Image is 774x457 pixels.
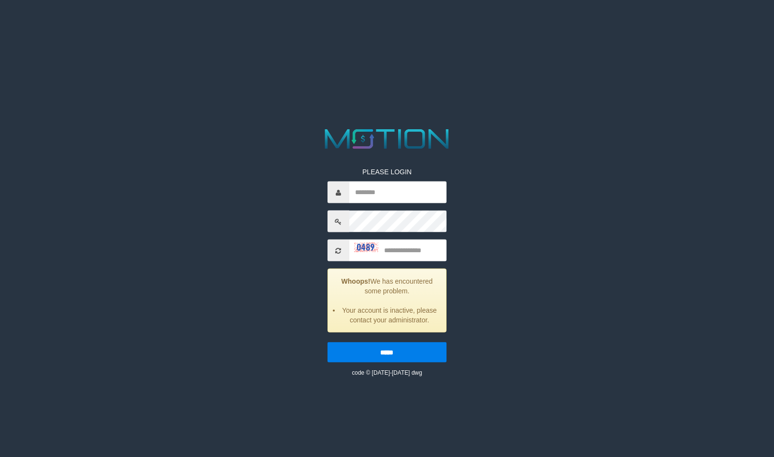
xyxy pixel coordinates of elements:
[354,243,378,252] img: captcha
[342,277,371,285] strong: Whoops!
[319,126,455,152] img: MOTION_logo.png
[340,305,439,325] li: Your account is inactive, please contact your administrator.
[327,269,447,333] div: We has encountered some problem.
[327,167,447,177] p: PLEASE LOGIN
[352,369,422,376] small: code © [DATE]-[DATE] dwg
